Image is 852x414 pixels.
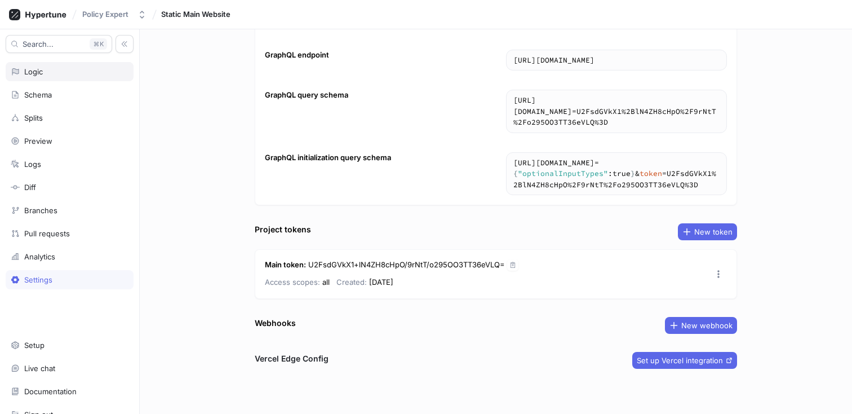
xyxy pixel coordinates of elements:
[23,41,54,47] span: Search...
[265,260,306,269] strong: Main token :
[665,317,737,334] button: New webhook
[265,90,348,101] div: GraphQL query schema
[90,38,107,50] div: K
[507,153,726,195] textarea: https://[DOMAIN_NAME]/schema?body={"optionalInputTypes":true}&token=U2FsdGVkX1%2BlN4ZH8cHpO%2F9rN...
[681,322,733,329] span: New webhook
[507,50,726,71] textarea: [URL][DOMAIN_NAME]
[24,252,55,261] div: Analytics
[6,382,134,401] a: Documentation
[161,10,230,18] span: Static Main Website
[6,35,112,53] button: Search...K
[678,223,737,240] button: New token
[336,275,393,289] p: [DATE]
[632,352,737,369] button: Set up Vercel integration
[255,317,296,329] div: Webhooks
[637,357,723,364] span: Set up Vercel integration
[24,387,77,396] div: Documentation
[255,353,329,364] h3: Vercel Edge Config
[265,275,330,289] p: all
[24,183,36,192] div: Diff
[24,113,43,122] div: Splits
[265,50,329,61] div: GraphQL endpoint
[24,136,52,146] div: Preview
[24,67,43,76] div: Logic
[255,223,311,235] div: Project tokens
[265,152,391,164] div: GraphQL initialization query schema
[24,229,70,238] div: Pull requests
[78,5,151,24] button: Policy Expert
[336,278,367,287] span: Created:
[24,90,52,99] div: Schema
[308,260,505,269] span: U2FsdGVkX1+lN4ZH8cHpO/9rNtT/o295OO3TT36eVLQ=
[24,364,55,373] div: Live chat
[507,90,726,133] textarea: [URL][DOMAIN_NAME]
[265,278,320,287] span: Access scopes:
[24,160,41,169] div: Logs
[24,275,52,284] div: Settings
[24,341,45,350] div: Setup
[24,206,57,215] div: Branches
[82,10,128,19] div: Policy Expert
[694,228,733,235] span: New token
